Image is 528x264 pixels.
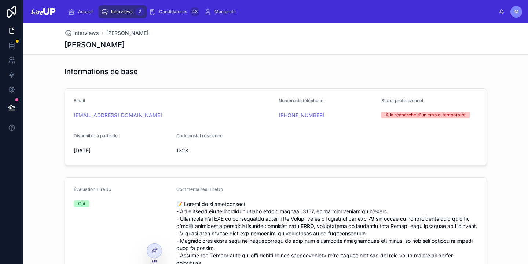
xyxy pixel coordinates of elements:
[279,112,324,119] a: [PHONE_NUMBER]
[279,98,323,103] span: Numéro de téléphone
[190,7,200,16] div: 48
[78,200,85,207] div: Oui
[63,4,499,20] div: scrollable content
[106,29,148,37] a: [PERSON_NAME]
[176,147,273,154] span: 1228
[381,98,423,103] span: Statut professionnel
[136,7,144,16] div: 2
[111,9,133,15] span: Interviews
[214,9,235,15] span: Mon profil
[74,133,120,138] span: Disponible à partir de :
[65,66,138,77] h1: Informations de base
[176,133,223,138] span: Code postal résidence
[74,98,85,103] span: Email
[66,5,99,18] a: Accueil
[73,29,99,37] span: Interviews
[78,9,93,15] span: Accueil
[202,5,241,18] a: Mon profil
[176,187,223,192] span: Commentaires HireUp
[74,187,111,192] span: Évaluation HireUp
[65,40,125,50] h1: [PERSON_NAME]
[514,9,518,15] span: M
[386,112,466,118] div: À la recherche d'un emploi temporaire
[29,6,57,18] img: App logo
[74,112,162,119] a: [EMAIL_ADDRESS][DOMAIN_NAME]
[147,5,202,18] a: Candidatures48
[74,147,170,154] span: [DATE]
[159,9,187,15] span: Candidatures
[99,5,147,18] a: Interviews2
[65,29,99,37] a: Interviews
